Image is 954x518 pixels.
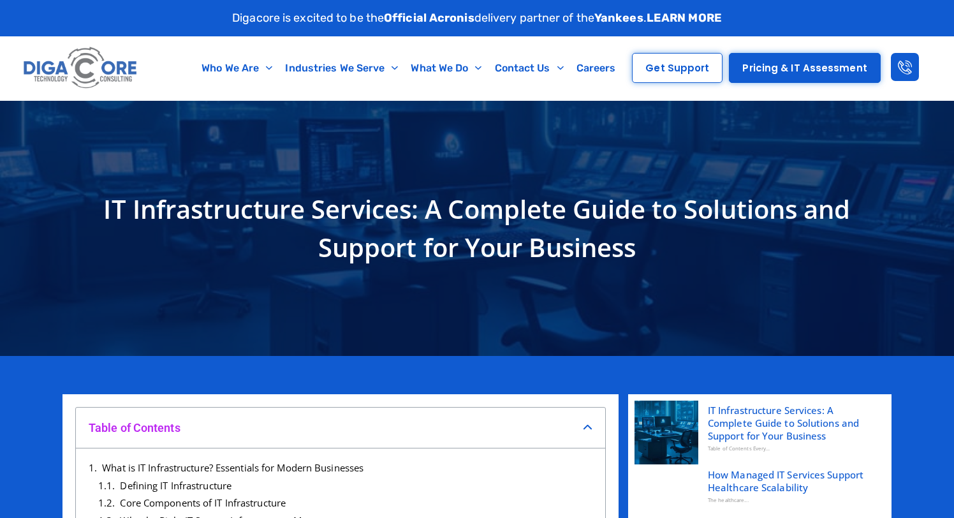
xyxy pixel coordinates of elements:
a: IT Infrastructure Services: A Complete Guide to Solutions and Support for Your Business [708,404,876,442]
a: Careers [570,54,622,83]
span: Get Support [645,63,709,73]
a: Who We Are [195,54,279,83]
a: What We Do [404,54,488,83]
div: Close table of contents [583,423,592,433]
h4: Table of Contents [89,420,583,435]
strong: Yankees [594,11,643,25]
p: Digacore is excited to be the delivery partner of the . [232,10,722,27]
span: Pricing & IT Assessment [742,63,867,73]
nav: Menu [192,54,626,83]
strong: Official Acronis [384,11,474,25]
a: What is IT Infrastructure? Essentials for Modern Businesses [102,461,363,474]
img: Digacore logo 1 [20,43,141,94]
img: IT Infrastructure Services [635,401,698,464]
a: Core Components of IT Infrastructure [120,496,286,509]
h1: IT Infrastructure Services: A Complete Guide to Solutions and Support for Your Business [69,190,885,267]
div: Table of Contents Every... [708,442,876,455]
a: Industries We Serve [279,54,404,83]
div: The healthcare... [708,494,876,507]
a: How Managed IT Services Support Healthcare Scalability [708,468,876,494]
a: Pricing & IT Assessment [729,53,880,83]
a: Contact Us [488,54,570,83]
a: LEARN MORE [647,11,722,25]
a: Defining IT Infrastructure [120,479,231,492]
a: Get Support [632,53,723,83]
